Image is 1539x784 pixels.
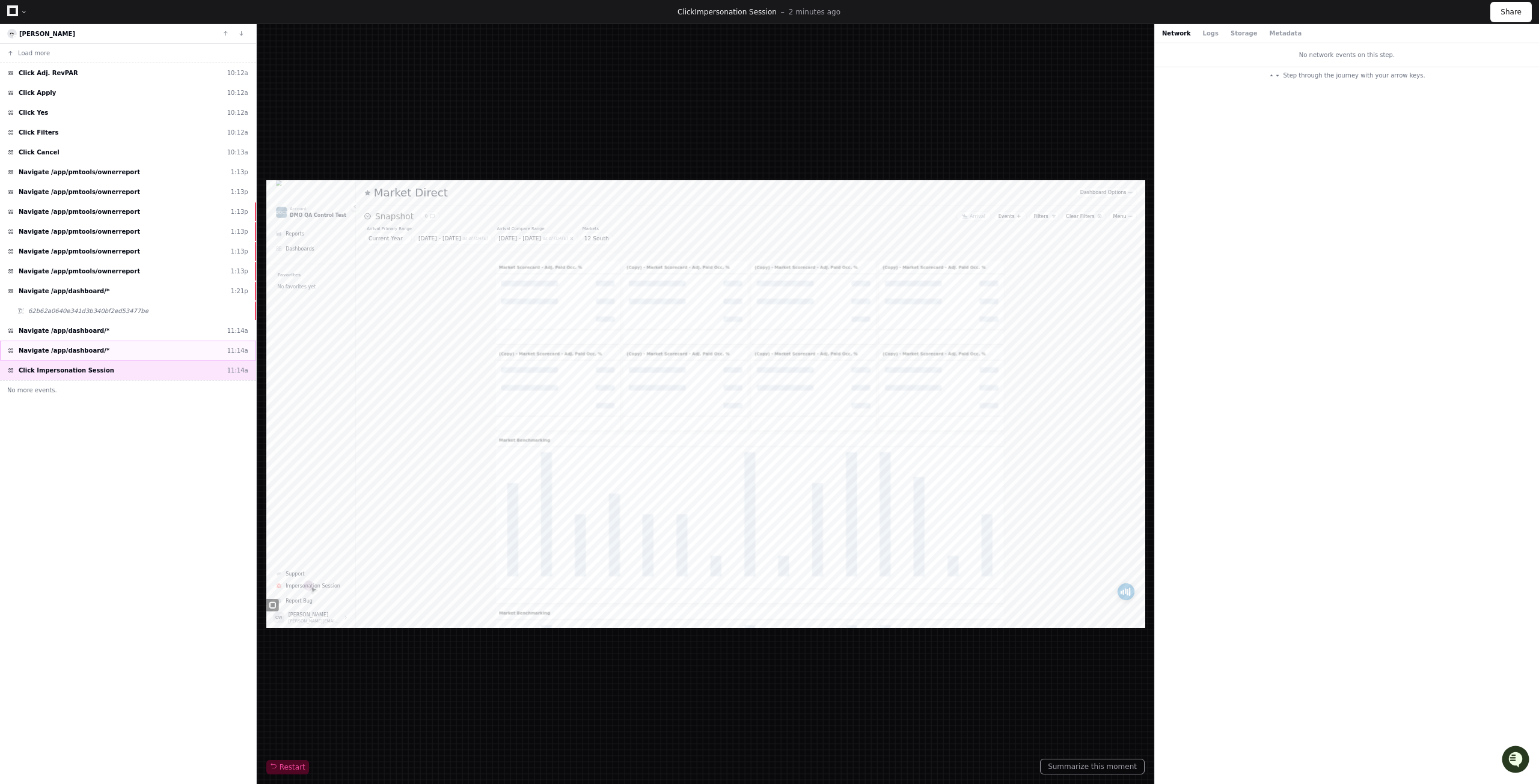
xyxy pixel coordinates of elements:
[1040,759,1145,774] button: Summarize this moment
[231,247,248,256] div: 1:13p
[227,88,248,97] div: 10:12a
[12,90,34,111] img: 1756235613930-3d25f9e4-fa56-45dd-b3ad-e072dfbd1548
[179,95,238,109] div: Current Year
[19,326,109,335] span: Navigate /app/dashboard/*
[147,38,163,54] button: Collapse sidebar
[120,126,145,135] span: Pylon
[34,731,81,743] span: Report Bug
[227,148,248,157] div: 10:13a
[227,68,248,77] div: 10:12a
[5,176,151,198] div: No favorites yet
[401,448,499,463] h1: Market Benchmarking
[266,760,309,774] button: Restart
[38,767,129,777] p: [PERSON_NAME][EMAIL_ADDRESS][PERSON_NAME][DOMAIN_NAME]
[277,58,282,68] span: 0
[19,108,48,117] span: Click Yes
[625,297,813,311] h1: (Copy) - Market Scorecard - Adj. Paid Occ. %
[41,46,144,55] div: Account
[231,168,248,177] div: 1:13p
[1491,706,1521,736] iframe: Resource center
[625,145,813,160] h1: (Copy) - Market Scorecard - Adj. Paid Occ. %
[1501,744,1533,777] iframe: Open customer support
[1425,16,1506,28] span: Dashboard Options
[1475,55,1525,71] button: Menu
[849,297,1038,311] h1: (Copy) - Market Scorecard - Adj. Paid Occ. %
[19,287,109,296] span: Navigate /app/dashboard/*
[19,148,60,157] span: Click Cancel
[227,326,248,335] div: 11:14a
[1073,145,1262,160] h1: (Copy) - Market Scorecard - Adj. Paid Occ. %
[19,247,140,256] span: Navigate /app/pmtools/ownerreport
[19,68,78,77] span: Click Adj. RevPAR
[231,227,248,236] div: 1:13p
[406,95,481,109] div: [DATE] - [DATE]
[1162,29,1191,38] button: Network
[1231,29,1257,38] button: Storage
[1208,55,1270,71] button: Arrival
[18,49,50,58] span: Load more
[1401,57,1451,69] span: Clear Filters
[1314,58,1324,68] span: plus
[1155,43,1539,67] div: No network events on this step.
[16,761,28,771] span: CW
[1073,297,1262,311] h1: (Copy) - Market Scorecard - Adj. Paid Occ. %
[401,145,555,160] h1: Market Scorecard - Adj. Paid Occ. %
[548,80,607,92] div: Markets
[19,227,140,236] span: Navigate /app/pmtools/ownerreport
[19,267,140,276] span: Navigate /app/pmtools/ownerreport
[399,80,545,92] div: Arrival Compare Range
[19,207,140,216] span: Navigate /app/pmtools/ownerreport
[8,30,16,38] img: 13.svg
[1393,55,1470,71] button: Clear Filters
[270,762,305,772] span: Restart
[1282,57,1310,69] span: Events
[34,114,84,126] span: Dashboards
[204,93,219,108] button: Start new chat
[789,7,840,17] p: 2 minutes ago
[1336,55,1388,71] button: Filters
[19,346,109,355] span: Navigate /app/dashboard/*
[1344,57,1369,69] span: Filters
[19,31,75,37] a: [PERSON_NAME]
[12,48,219,67] div: Welcome
[19,366,114,375] span: Click Impersonation Session
[7,386,57,395] span: No more events.
[19,168,140,177] span: Navigate /app/pmtools/ownerreport
[231,207,248,216] div: 1:13p
[343,97,387,107] div: as of [DATE]
[171,80,254,92] div: Arrival Primary Range
[1274,55,1331,71] button: Eventsplus
[1203,29,1219,38] button: Logs
[41,90,197,102] div: Start new chat
[1283,71,1425,80] span: Step through the journey with your arrow keys.
[38,755,129,767] p: [PERSON_NAME]
[231,267,248,276] div: 1:13p
[1490,2,1532,22] button: Share
[227,346,248,355] div: 11:14a
[19,128,58,137] span: Click Filters
[19,88,56,97] span: Click Apply
[678,8,695,16] span: Click
[28,306,148,315] span: 62b62a0640e341d3b340bf2ed53477be
[12,12,36,36] img: PlayerZero
[41,102,152,111] div: We're available if you need us!
[227,366,248,375] div: 11:14a
[1483,57,1506,69] span: Menu
[231,187,248,196] div: 1:13p
[695,8,777,16] span: Impersonation Session
[10,108,146,132] a: Dashboards
[10,82,146,106] a: Reports
[188,7,317,36] h1: Market Direct
[266,95,340,109] div: [DATE] - [DATE]
[556,96,599,110] div: 12 South
[34,705,129,717] span: Impersonation Session
[227,108,248,117] div: 10:12a
[34,88,66,100] span: Reports
[85,126,145,135] a: Powered byPylon
[231,287,248,296] div: 1:21p
[19,187,140,196] span: Navigate /app/pmtools/ownerreport
[849,145,1038,160] h1: (Copy) - Market Scorecard - Adj. Paid Occ. %
[1269,29,1302,38] button: Metadata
